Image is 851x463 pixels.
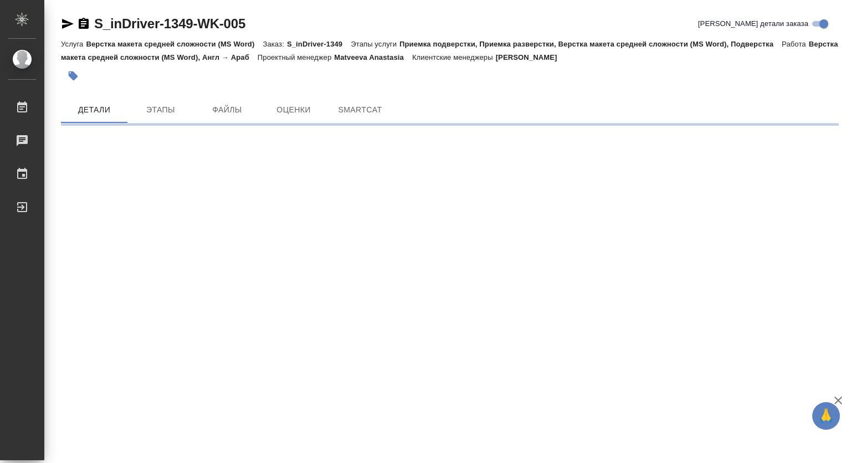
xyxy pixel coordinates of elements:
p: Верстка макета средней сложности (MS Word), Англ → Араб [61,40,838,61]
span: 🙏 [817,404,835,428]
button: Добавить тэг [61,64,85,88]
p: Matveeva Anastasia [334,53,412,61]
button: Скопировать ссылку [77,17,90,30]
span: Файлы [201,103,254,117]
span: Детали [68,103,121,117]
button: 🙏 [812,402,840,430]
p: [PERSON_NAME] [496,53,566,61]
p: Работа [782,40,809,48]
span: Оценки [267,103,320,117]
p: Верстка макета средней сложности (MS Word) [86,40,263,48]
p: Услуга [61,40,86,48]
span: [PERSON_NAME] детали заказа [698,18,808,29]
p: Клиентские менеджеры [412,53,496,61]
button: Скопировать ссылку для ЯМессенджера [61,17,74,30]
span: Этапы [134,103,187,117]
p: Заказ: [263,40,286,48]
p: Этапы услуги [351,40,399,48]
a: S_inDriver-1349-WK-005 [94,16,245,31]
p: Проектный менеджер [258,53,334,61]
span: SmartCat [334,103,387,117]
p: Приемка подверстки, Приемка разверстки, Верстка макета средней сложности (MS Word), Подверстка [399,40,782,48]
p: S_inDriver-1349 [287,40,351,48]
